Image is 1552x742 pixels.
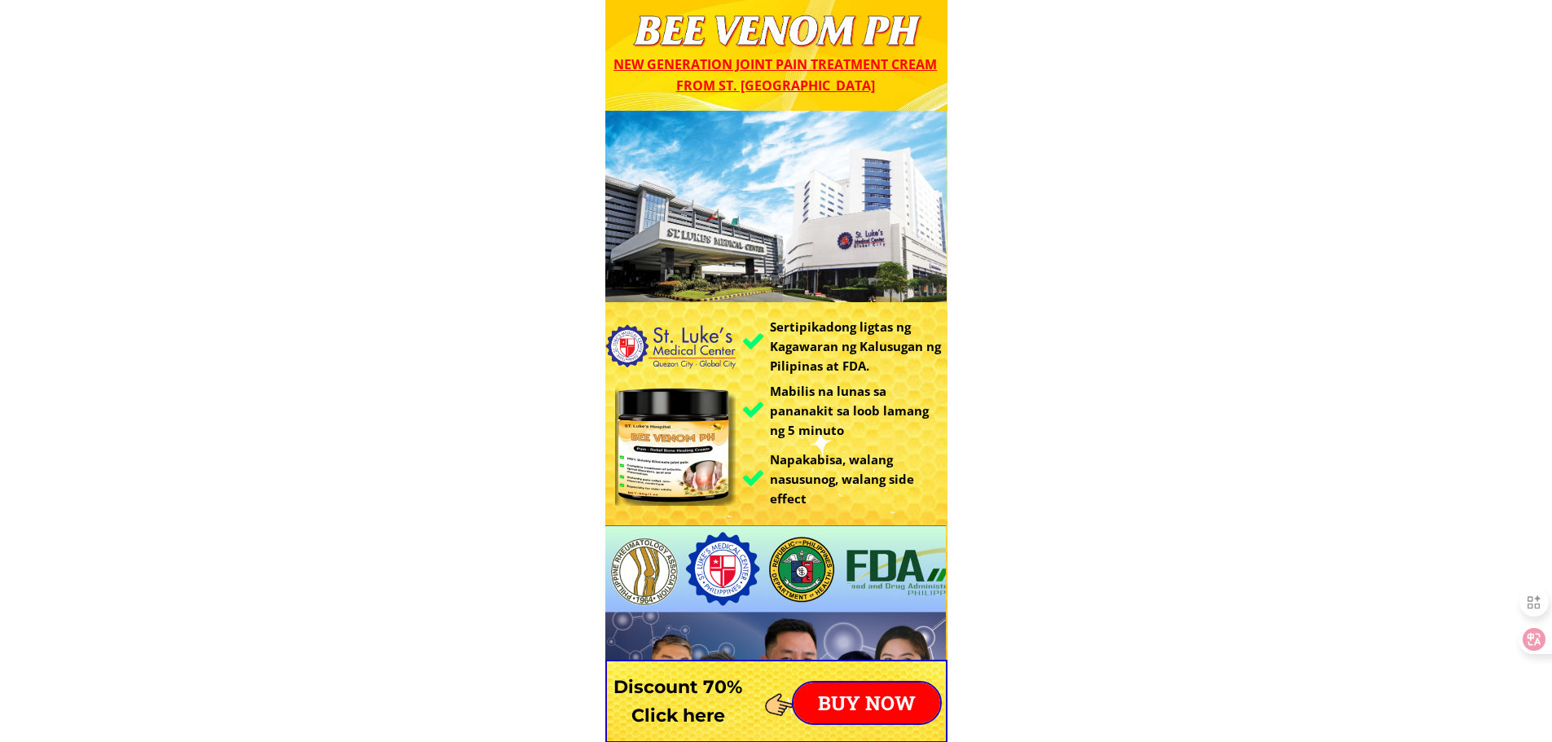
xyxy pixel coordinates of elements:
h3: Sertipikadong ligtas ng Kagawaran ng Kalusugan ng Pilipinas at FDA. [770,317,951,375]
p: BUY NOW [794,683,940,723]
h3: Discount 70% Click here [605,673,751,730]
span: New generation joint pain treatment cream from St. [GEOGRAPHIC_DATA] [613,55,937,94]
h3: Napakabisa, walang nasusunog, walang side effect [770,450,947,508]
h3: Mabilis na lunas sa pananakit sa loob lamang ng 5 minuto [770,381,943,440]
